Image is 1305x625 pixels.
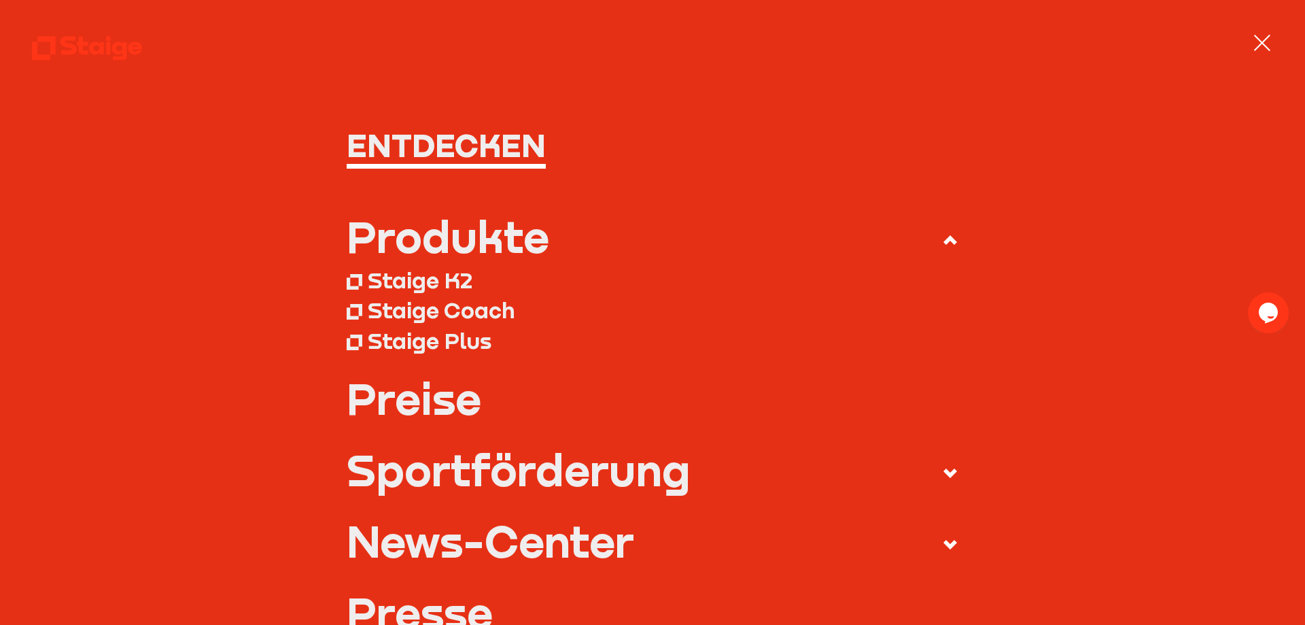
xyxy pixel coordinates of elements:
div: Staige Coach [368,297,515,324]
div: News-Center [347,520,634,562]
div: Staige Plus [368,327,491,354]
a: Staige K2 [347,265,959,295]
div: Sportförderung [347,448,691,491]
a: Staige Plus [347,325,959,356]
div: Staige K2 [368,267,472,294]
a: Staige Coach [347,295,959,326]
iframe: chat widget [1248,292,1291,333]
div: Produkte [347,215,549,258]
a: Preise [347,377,959,420]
